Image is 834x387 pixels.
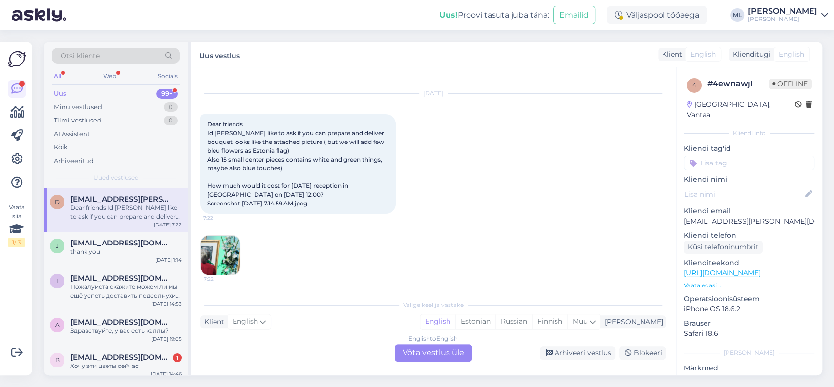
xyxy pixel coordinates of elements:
[684,206,814,216] p: Kliendi email
[151,335,182,343] div: [DATE] 19:05
[8,203,25,247] div: Vaata siia
[204,275,240,283] span: 7:22
[779,49,804,60] span: English
[690,49,716,60] span: English
[684,348,814,357] div: [PERSON_NAME]
[540,346,615,360] div: Arhiveeri vestlus
[201,236,240,275] img: Attachment
[532,314,567,329] div: Finnish
[684,258,814,268] p: Klienditeekond
[56,277,58,285] span: i
[207,121,385,207] span: Dear friends Id [PERSON_NAME] like to ask if you can prepare and deliver bouquet looks like the a...
[748,15,817,23] div: [PERSON_NAME]
[199,48,240,61] label: Uus vestlus
[156,89,178,99] div: 99+
[684,230,814,241] p: Kliendi telefon
[70,274,172,283] span: ingrida.dem@gmail.com
[54,89,66,99] div: Uus
[101,70,118,82] div: Web
[70,326,182,335] div: Здравствуйте, у вас есть каллы?
[687,100,795,120] div: [GEOGRAPHIC_DATA], Vantaa
[70,362,182,370] div: Хочу эти цветы сейчас
[154,221,182,228] div: [DATE] 7:22
[200,301,666,309] div: Valige keel ja vastake
[55,198,60,205] span: D
[70,247,182,256] div: thank you
[439,10,458,20] b: Uus!
[54,129,90,139] div: AI Assistent
[70,283,182,300] div: Пожалуйста скажите можем ли мы ещё успеть доставить подсолнухи сегодня в район около телевизионно...
[769,79,812,89] span: Offline
[692,81,696,89] span: 4
[684,216,814,226] p: [EMAIL_ADDRESS][PERSON_NAME][DOMAIN_NAME]
[684,363,814,373] p: Märkmed
[684,189,803,200] input: Lisa nimi
[684,304,814,314] p: iPhone OS 18.6.2
[70,318,172,326] span: aljona.naumova@outlook.com
[684,174,814,184] p: Kliendi nimi
[70,353,172,362] span: berlinbmw666@gmail.com
[601,317,663,327] div: [PERSON_NAME]
[61,51,100,61] span: Otsi kliente
[684,281,814,290] p: Vaata edasi ...
[573,317,588,326] span: Muu
[70,204,182,221] div: Dear friends Id [PERSON_NAME] like to ask if you can prepare and deliver bouquet looks like the a...
[730,8,744,22] div: ML
[56,242,59,249] span: j
[395,344,472,362] div: Võta vestlus üle
[55,356,60,364] span: b
[151,300,182,307] div: [DATE] 14:53
[200,89,666,98] div: [DATE]
[93,173,139,182] span: Uued vestlused
[495,314,532,329] div: Russian
[729,49,770,60] div: Klienditugi
[684,129,814,138] div: Kliendi info
[54,156,94,166] div: Arhiveeritud
[684,318,814,328] p: Brauser
[684,268,761,277] a: [URL][DOMAIN_NAME]
[54,116,102,125] div: Tiimi vestlused
[8,238,25,247] div: 1 / 3
[54,143,68,152] div: Kõik
[151,370,182,378] div: [DATE] 14:46
[164,116,178,125] div: 0
[455,314,495,329] div: Estonian
[684,156,814,170] input: Lisa tag
[70,195,172,204] span: D.heba.safwat@gmail.com
[155,256,182,264] div: [DATE] 1:14
[707,78,769,90] div: # 4ewnawjl
[658,49,682,60] div: Klient
[408,334,458,343] div: English to English
[200,317,224,327] div: Klient
[619,346,666,360] div: Blokeeri
[8,50,26,68] img: Askly Logo
[684,328,814,339] p: Safari 18.6
[748,7,828,23] a: [PERSON_NAME][PERSON_NAME]
[684,294,814,304] p: Operatsioonisüsteem
[55,321,60,328] span: a
[52,70,63,82] div: All
[164,102,178,112] div: 0
[420,314,455,329] div: English
[203,214,240,222] span: 7:22
[684,241,763,254] div: Küsi telefoninumbrit
[553,6,595,24] button: Emailid
[54,102,102,112] div: Minu vestlused
[607,6,707,24] div: Väljaspool tööaega
[439,9,549,21] div: Proovi tasuta juba täna:
[173,353,182,362] div: 1
[233,316,258,327] span: English
[70,239,172,247] span: jplanners@gmail.com
[684,143,814,154] p: Kliendi tag'id
[748,7,817,15] div: [PERSON_NAME]
[156,70,180,82] div: Socials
